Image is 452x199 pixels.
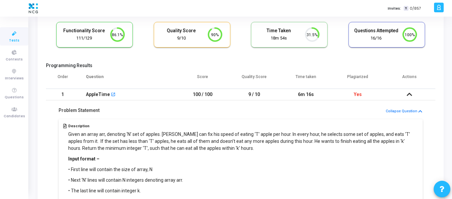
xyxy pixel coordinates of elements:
[79,70,177,89] th: Question
[159,35,204,42] div: 9/10
[68,124,418,128] h5: Description
[280,89,332,100] td: 6m 16s
[68,177,418,184] p: • Next ‘N’ lines will contain N integers denoting array arr.
[410,6,421,11] span: 0/857
[404,6,408,11] span: T
[68,187,418,194] p: • The last line will contain integer k.
[332,70,384,89] th: Plagiarized
[68,156,100,161] strong: Input format –
[388,6,401,11] label: Invites:
[354,35,398,42] div: 16/16
[228,70,280,89] th: Quality Score
[384,70,436,89] th: Actions
[5,76,24,81] span: Interviews
[9,38,19,44] span: Tests
[280,70,332,89] th: Time taken
[159,28,204,34] h5: Quality Score
[86,89,110,100] div: AppleTime
[5,95,24,100] span: Questions
[256,28,301,34] h5: Time Taken
[46,89,79,100] td: 1
[354,92,362,97] span: Yes
[6,57,23,62] span: Contests
[385,108,423,115] button: Collapse Question
[59,108,100,113] h5: Problem Statement
[27,2,40,15] img: logo
[62,35,106,42] div: 111/129
[354,28,398,34] h5: Questions Attempted
[62,28,106,34] h5: Functionality Score
[228,89,280,100] td: 9 / 10
[177,70,229,89] th: Score
[4,114,25,119] span: Candidates
[256,35,301,42] div: 18m 54s
[177,89,229,100] td: 100 / 100
[46,63,435,68] h5: Programming Results
[68,131,418,152] p: Given an array arr, denoting ‘N’ set of apples. [PERSON_NAME] can fix his speed of eating ‘T’ app...
[111,93,115,97] mat-icon: open_in_new
[68,166,418,173] p: • First line will contain the size of array, N
[46,70,79,89] th: Order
